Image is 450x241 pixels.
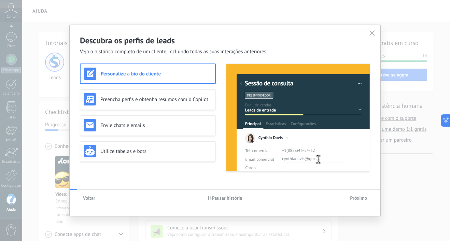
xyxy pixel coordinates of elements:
h3: Envie chats e emails [100,122,212,129]
h3: Personalize a bio do cliente [101,71,212,77]
h2: Descubra os perfis de leads [80,35,370,46]
span: Voltar [83,196,95,200]
span: Próximo [350,196,367,200]
button: Voltar [80,193,98,203]
button: Pausar história [205,193,245,203]
span: Pausar história [212,196,242,200]
h3: Preencha perfis e obtenha resumos com o Copilot [100,96,212,103]
button: Próximo [347,193,370,203]
h3: Utilize tabelas e bots [100,148,212,155]
span: Veja o histórico completo de um cliente, incluindo todas as suas interações anteriores. [80,48,267,55]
